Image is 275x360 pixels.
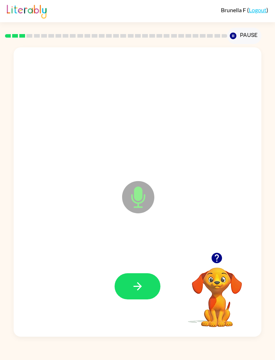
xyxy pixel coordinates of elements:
[7,3,47,19] img: Literably
[227,28,261,44] button: Pause
[221,6,247,13] span: Brunella F
[181,256,253,328] video: Your browser must support playing .mp4 files to use Literably. Please try using another browser.
[249,6,266,13] a: Logout
[221,6,268,13] div: ( )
